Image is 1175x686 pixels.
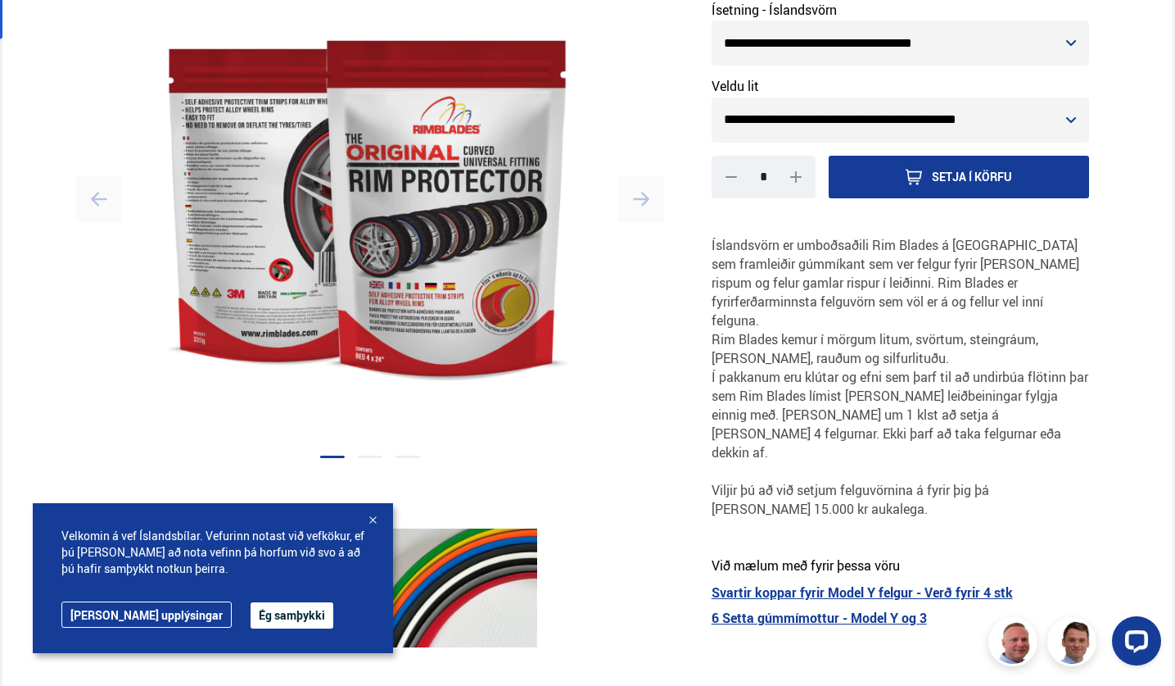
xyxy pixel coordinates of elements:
[712,584,1089,601] a: Svartir koppar fyrir Model Y felgur - Verð fyrir 4 stk
[712,236,1089,519] p: Íslandsvörn er umboðsaðili Rim Blades á [GEOGRAPHIC_DATA] sem framleiðir gúmmíkant sem ver felgur...
[1050,620,1099,669] img: FbJEzSuNWCJXmdc-.webp
[395,456,420,458] span: Go to slide 3
[829,156,1089,198] button: Setja í körfu
[712,610,1089,626] a: 6 Setta gúmmímottur - Model Y og 3
[61,602,232,628] a: [PERSON_NAME] upplýsingar
[712,79,1089,93] span: Veldu lit
[1099,610,1168,679] iframe: LiveChat chat widget
[358,456,382,458] span: Go to slide 2
[991,620,1040,669] img: siFngHWaQ9KaOqBr.png
[712,557,1089,575] p: Við mælum með fyrir þessa vöru
[251,602,333,629] button: Ég samþykki
[61,528,364,577] span: Velkomin á vef Íslandsbílar. Vefurinn notast við vefkökur, ef þú [PERSON_NAME] að nota vefinn þá ...
[320,456,345,458] span: Go to slide 1
[712,2,1089,17] span: Ísetning - Íslandsvörn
